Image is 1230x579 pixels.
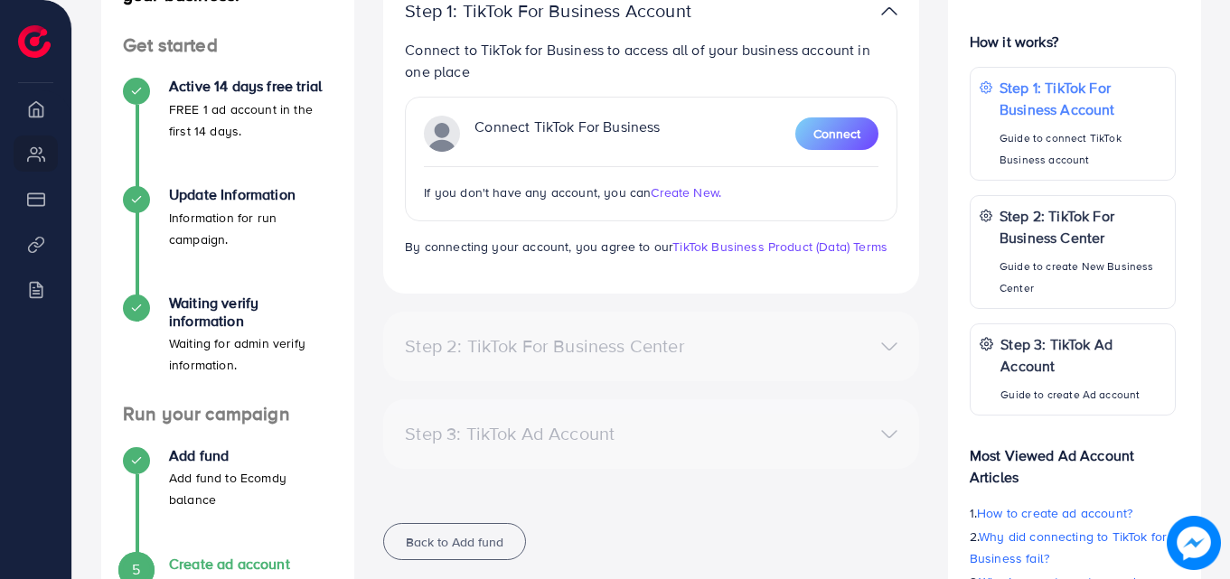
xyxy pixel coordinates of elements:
p: Connect TikTok For Business [474,116,660,152]
p: 1. [970,502,1176,524]
p: Guide to create New Business Center [1000,256,1166,299]
h4: Update Information [169,186,333,203]
span: Why did connecting to TikTok for Business fail? [970,528,1167,567]
p: Waiting for admin verify information. [169,332,333,376]
p: How it works? [970,31,1176,52]
li: Update Information [101,186,354,294]
h4: Run your campaign [101,403,354,425]
h4: Get started [101,34,354,57]
img: image [1167,516,1221,570]
a: TikTok Business Product (Data) Terms [672,238,887,256]
img: TikTok partner [424,116,460,152]
button: Back to Add fund [383,523,526,560]
p: Most Viewed Ad Account Articles [970,430,1176,488]
h4: Add fund [169,447,333,464]
p: FREE 1 ad account in the first 14 days. [169,98,333,142]
p: Step 2: TikTok For Business Center [1000,205,1166,248]
img: logo [18,25,51,58]
h4: Waiting verify information [169,294,333,329]
span: Create New. [651,183,721,201]
span: Back to Add fund [406,533,503,551]
span: How to create ad account? [977,504,1132,522]
button: Connect [795,117,878,150]
li: Active 14 days free trial [101,78,354,186]
span: Connect [813,125,860,143]
p: Step 3: TikTok Ad Account [1000,333,1166,377]
span: If you don't have any account, you can [424,183,651,201]
p: Guide to create Ad account [1000,384,1166,406]
p: Connect to TikTok for Business to access all of your business account in one place [405,39,897,82]
p: By connecting your account, you agree to our [405,236,897,257]
li: Add fund [101,447,354,556]
li: Waiting verify information [101,294,354,403]
p: Add fund to Ecomdy balance [169,467,333,510]
h4: Active 14 days free trial [169,78,333,95]
p: 2. [970,526,1176,569]
p: Guide to connect TikTok Business account [1000,127,1166,171]
h4: Create ad account [169,556,333,573]
p: Information for run campaign. [169,207,333,250]
p: Step 1: TikTok For Business Account [1000,77,1166,120]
